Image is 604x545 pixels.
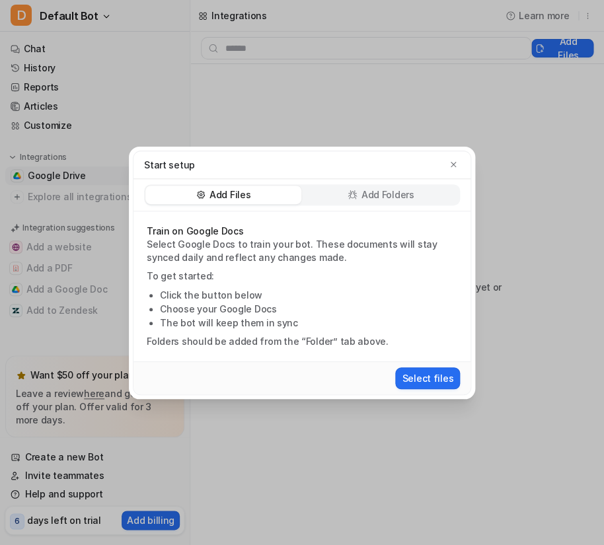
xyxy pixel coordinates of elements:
[160,288,457,302] li: Click the button below
[361,188,414,201] p: Add Folders
[147,238,457,264] p: Select Google Docs to train your bot. These documents will stay synced daily and reflect any chan...
[160,302,457,316] li: Choose your Google Docs
[160,316,457,330] li: The bot will keep them in sync
[147,225,457,238] p: Train on Google Docs
[209,188,250,201] p: Add Files
[147,270,457,283] p: To get started:
[144,158,195,172] p: Start setup
[395,367,460,389] button: Select files
[147,335,457,348] p: Folders should be added from the “Folder” tab above.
